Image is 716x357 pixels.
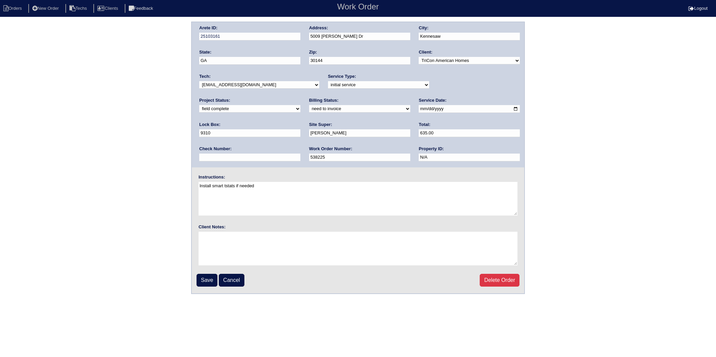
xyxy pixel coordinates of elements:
[309,49,317,55] label: Zip:
[480,274,519,287] a: Delete Order
[28,6,64,11] a: New Order
[199,122,220,128] label: Lock Box:
[219,274,244,287] a: Cancel
[125,4,158,13] li: Feedback
[65,4,92,13] li: Techs
[328,73,356,79] label: Service Type:
[419,49,432,55] label: Client:
[419,25,428,31] label: City:
[197,274,217,287] input: Save
[419,122,430,128] label: Total:
[199,224,226,230] label: Client Notes:
[688,6,708,11] a: Logout
[28,4,64,13] li: New Order
[199,25,217,31] label: Arete ID:
[199,174,225,180] label: Instructions:
[309,25,328,31] label: Address:
[199,73,211,79] label: Tech:
[199,97,230,103] label: Project Status:
[93,4,123,13] li: Clients
[309,97,338,103] label: Billing Status:
[199,146,232,152] label: Check Number:
[199,182,517,216] textarea: Install smart tstats if needed
[65,6,92,11] a: Techs
[309,122,332,128] label: Site Super:
[309,146,352,152] label: Work Order Number:
[419,146,444,152] label: Property ID:
[419,97,446,103] label: Service Date:
[199,49,211,55] label: State:
[93,6,123,11] a: Clients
